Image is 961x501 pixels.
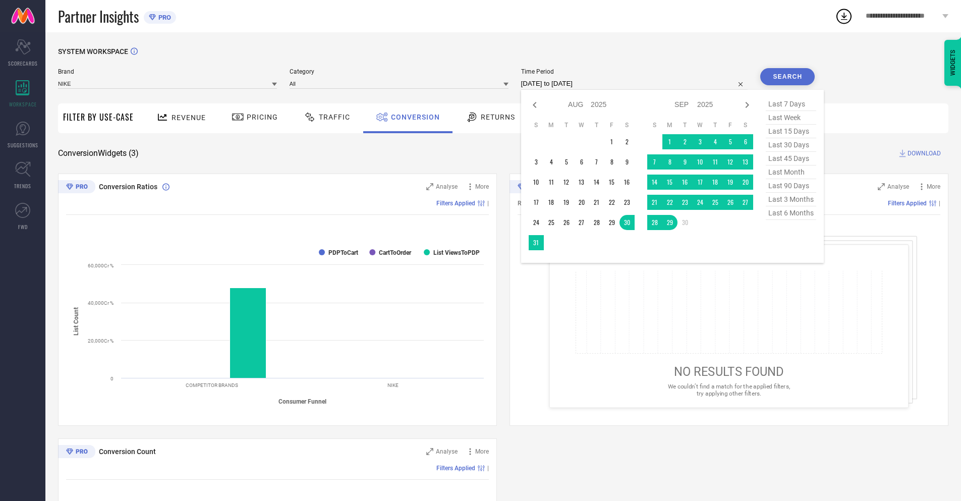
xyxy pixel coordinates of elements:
text: NIKE [387,382,399,388]
tspan: Consumer Funnel [278,398,326,405]
span: Traffic [319,113,350,121]
th: Sunday [529,121,544,129]
td: Sat Aug 30 2025 [619,215,635,230]
div: Premium [58,180,95,195]
td: Fri Sep 05 2025 [723,134,738,149]
td: Thu Sep 04 2025 [708,134,723,149]
td: Thu Aug 07 2025 [589,154,604,170]
svg: Zoom [426,183,433,190]
th: Saturday [619,121,635,129]
td: Fri Aug 29 2025 [604,215,619,230]
tspan: List Count [73,307,80,336]
th: Saturday [738,121,753,129]
svg: Zoom [426,448,433,455]
td: Tue Sep 16 2025 [677,175,693,190]
td: Sat Aug 09 2025 [619,154,635,170]
td: Sun Aug 24 2025 [529,215,544,230]
td: Sun Sep 07 2025 [647,154,662,170]
text: CartToOrder [379,249,412,256]
span: Analyse [436,448,458,455]
span: last 3 months [766,193,816,206]
td: Wed Aug 27 2025 [574,215,589,230]
td: Wed Aug 20 2025 [574,195,589,210]
td: Mon Sep 22 2025 [662,195,677,210]
td: Thu Aug 14 2025 [589,175,604,190]
td: Fri Aug 22 2025 [604,195,619,210]
th: Wednesday [574,121,589,129]
span: SCORECARDS [8,60,38,67]
text: List ViewsToPDP [433,249,480,256]
td: Thu Sep 25 2025 [708,195,723,210]
th: Thursday [589,121,604,129]
td: Tue Sep 02 2025 [677,134,693,149]
span: More [475,448,489,455]
td: Sat Sep 20 2025 [738,175,753,190]
td: Wed Sep 10 2025 [693,154,708,170]
td: Tue Aug 26 2025 [559,215,574,230]
td: Mon Sep 08 2025 [662,154,677,170]
span: Partner Insights [58,6,139,27]
text: COMPETITOR BRANDS [186,382,238,388]
span: We couldn’t find a match for the applied filters, try applying other filters. [668,383,790,397]
span: Conversion [391,113,440,121]
text: 40,000Cr % [88,300,114,306]
span: NO RESULTS FOUND [674,365,784,379]
td: Mon Aug 04 2025 [544,154,559,170]
td: Sun Sep 21 2025 [647,195,662,210]
div: Previous month [529,99,541,111]
td: Fri Sep 12 2025 [723,154,738,170]
span: Category [290,68,508,75]
td: Wed Sep 17 2025 [693,175,708,190]
span: Analyse [887,183,909,190]
span: last 30 days [766,138,816,152]
span: PRO [156,14,171,21]
span: Revenue (% share) [518,200,567,207]
td: Mon Sep 01 2025 [662,134,677,149]
svg: Zoom [878,183,885,190]
td: Tue Sep 09 2025 [677,154,693,170]
td: Sun Aug 10 2025 [529,175,544,190]
td: Tue Aug 19 2025 [559,195,574,210]
span: SUGGESTIONS [8,141,38,149]
td: Sat Sep 13 2025 [738,154,753,170]
span: Revenue [172,114,206,122]
td: Sat Aug 23 2025 [619,195,635,210]
span: Brand [58,68,277,75]
th: Friday [604,121,619,129]
td: Sun Sep 14 2025 [647,175,662,190]
td: Mon Aug 18 2025 [544,195,559,210]
span: | [487,465,489,472]
span: More [927,183,940,190]
th: Monday [544,121,559,129]
span: Conversion Widgets ( 3 ) [58,148,139,158]
td: Tue Aug 12 2025 [559,175,574,190]
td: Sun Aug 17 2025 [529,195,544,210]
td: Mon Aug 25 2025 [544,215,559,230]
th: Monday [662,121,677,129]
span: Time Period [521,68,748,75]
td: Wed Sep 03 2025 [693,134,708,149]
td: Tue Aug 05 2025 [559,154,574,170]
td: Mon Aug 11 2025 [544,175,559,190]
td: Sun Sep 28 2025 [647,215,662,230]
span: More [475,183,489,190]
th: Tuesday [559,121,574,129]
span: Conversion Count [99,448,156,456]
input: Select time period [521,78,748,90]
span: Filters Applied [436,465,475,472]
span: SYSTEM WORKSPACE [58,47,128,55]
th: Tuesday [677,121,693,129]
text: PDPToCart [328,249,358,256]
td: Wed Aug 06 2025 [574,154,589,170]
td: Fri Aug 08 2025 [604,154,619,170]
span: last 7 days [766,97,816,111]
span: Pricing [247,113,278,121]
span: Filter By Use-Case [63,111,134,123]
span: last month [766,165,816,179]
button: Search [760,68,815,85]
td: Fri Aug 15 2025 [604,175,619,190]
td: Thu Sep 18 2025 [708,175,723,190]
td: Sat Sep 27 2025 [738,195,753,210]
span: TRENDS [14,182,31,190]
span: last week [766,111,816,125]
